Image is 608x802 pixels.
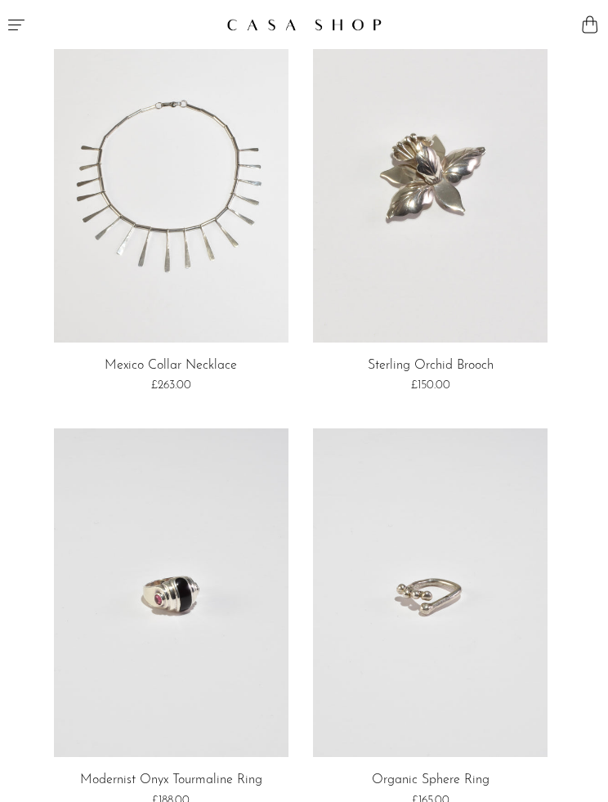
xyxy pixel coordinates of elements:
[80,773,262,788] a: Modernist Onyx Tourmaline Ring
[151,379,191,392] span: £263.00
[368,359,494,374] a: Sterling Orchid Brooch
[372,773,490,788] a: Organic Sphere Ring
[411,379,450,392] span: £150.00
[105,359,237,374] a: Mexico Collar Necklace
